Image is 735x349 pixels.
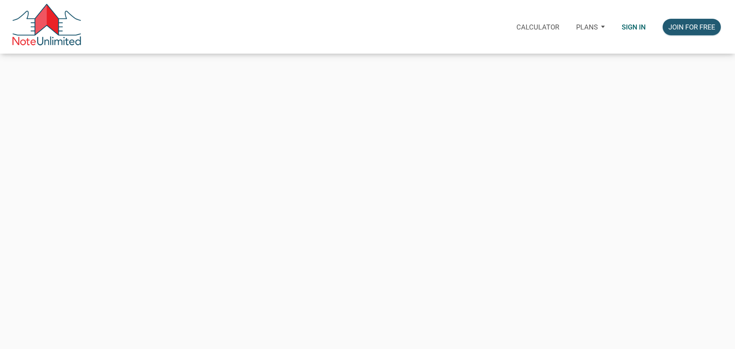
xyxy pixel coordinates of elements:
[663,19,721,35] button: Join for free
[516,23,559,31] p: Calculator
[508,13,568,41] a: Calculator
[668,22,715,32] div: Join for free
[11,4,82,50] img: NoteUnlimited
[622,23,646,31] p: Sign in
[654,13,729,41] a: Join for free
[568,13,613,41] button: Plans
[576,23,598,31] p: Plans
[613,13,654,41] a: Sign in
